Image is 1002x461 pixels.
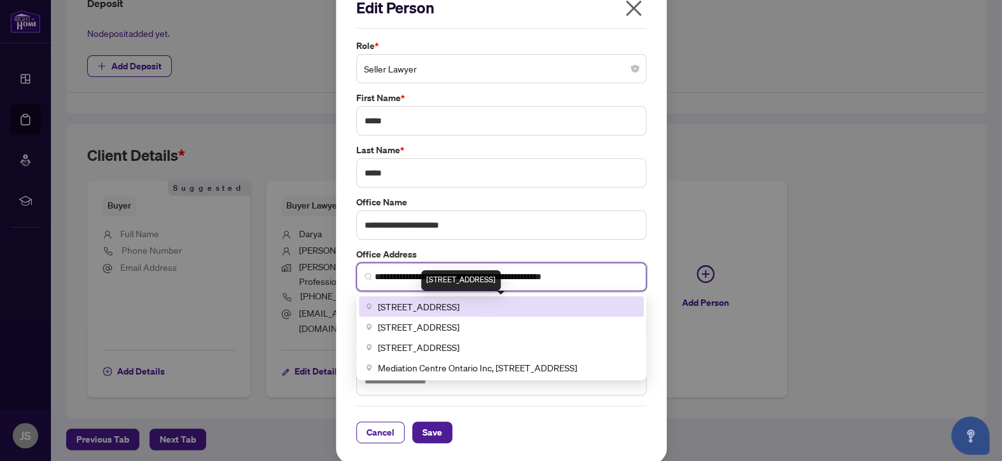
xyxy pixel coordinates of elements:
div: [STREET_ADDRESS] [421,270,501,291]
span: [STREET_ADDRESS] [378,340,459,354]
span: [STREET_ADDRESS] [378,320,459,334]
span: close-circle [631,65,639,72]
label: First Name [356,91,646,105]
span: Mediation Centre Ontario Inc, [STREET_ADDRESS] [378,361,577,375]
label: Last Name [356,143,646,157]
label: Office Name [356,195,646,209]
span: Cancel [366,422,394,443]
button: Cancel [356,422,405,443]
span: [STREET_ADDRESS] [378,299,459,313]
label: Role [356,39,646,53]
label: Office Address [356,247,646,261]
span: Save [422,422,442,443]
button: Open asap [951,416,989,455]
img: search_icon [365,273,372,280]
button: Save [412,422,452,443]
span: Seller Lawyer [364,57,639,81]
